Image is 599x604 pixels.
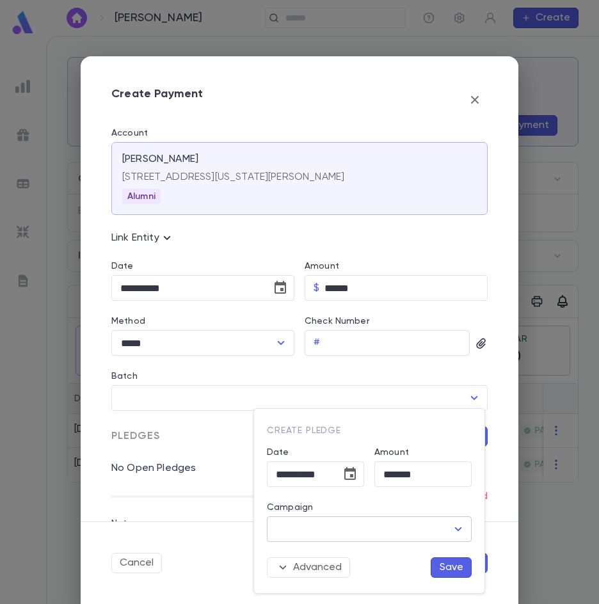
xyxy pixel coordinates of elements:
[374,447,409,457] label: Amount
[337,461,363,487] button: Choose date, selected date is Sep 29, 2025
[267,447,364,457] label: Date
[449,520,467,538] button: Open
[267,557,350,578] button: Advanced
[431,557,472,578] button: Save
[267,426,341,435] span: Create Pledge
[267,502,313,513] label: Campaign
